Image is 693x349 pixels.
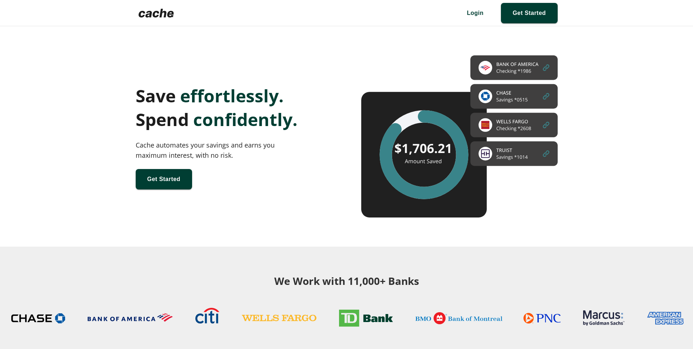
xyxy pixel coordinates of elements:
a: Login [455,3,495,23]
div: Cache automates your savings and earns you maximum interest, with no risk. [136,140,292,160]
img: Logo [136,6,177,20]
a: Get Started [501,3,557,23]
span: confidently. [193,107,298,131]
h1: Spend [136,107,332,131]
img: Amount Saved [361,55,558,217]
h1: Save [136,84,332,107]
span: effortlessly. [180,84,284,107]
a: Get Started [136,169,192,189]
